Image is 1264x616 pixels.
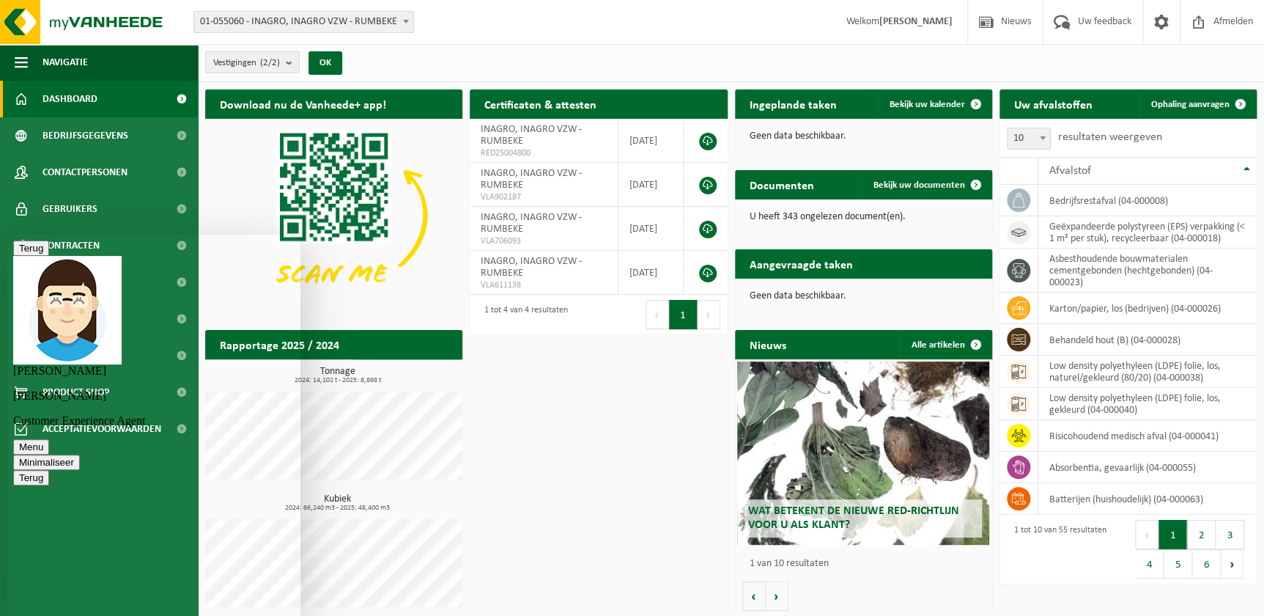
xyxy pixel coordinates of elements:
td: low density polyethyleen (LDPE) folie, los, gekleurd (04-000040) [1038,388,1257,420]
span: 2024: 66,240 m3 - 2025: 48,400 m3 [212,505,462,512]
button: Previous [1135,520,1158,549]
span: Afvalstof [1049,165,1091,177]
span: INAGRO, INAGRO VZW - RUMBEKE [481,212,582,235]
button: Vestigingen(2/2) [205,51,300,73]
span: Gebruikers [42,191,97,227]
p: Geen data beschikbaar. [750,291,977,301]
a: Wat betekent de nieuwe RED-richtlijn voor u als klant? [737,362,989,545]
a: Ophaling aanvragen [1139,89,1255,119]
td: batterijen (huishoudelijk) (04-000063) [1038,483,1257,515]
span: Terug [12,238,36,249]
span: Dashboard [42,81,97,117]
span: 01-055060 - INAGRO, INAGRO VZW - RUMBEKE [193,11,414,33]
td: [DATE] [618,163,684,207]
span: 10 [1007,128,1051,150]
p: 1 van 10 resultaten [750,559,985,569]
td: [DATE] [618,119,684,163]
span: Contracten [42,227,100,264]
h2: Certificaten & attesten [470,89,611,118]
p: Geen data beschikbaar. [750,131,977,142]
p: U heeft 343 ongelezen document(en). [750,212,977,222]
span: Vestigingen [213,52,280,74]
button: OK [308,51,342,75]
button: 3 [1216,520,1244,549]
span: Navigatie [42,44,88,81]
span: INAGRO, INAGRO VZW - RUMBEKE [481,124,582,147]
span: VLA706093 [481,235,606,247]
label: resultaten weergeven [1058,131,1162,143]
a: Alle artikelen [900,330,991,359]
span: Ophaling aanvragen [1151,100,1230,109]
button: 1 [669,300,698,329]
td: low density polyethyleen (LDPE) folie, los, naturel/gekleurd (80/20) (04-000038) [1038,356,1257,388]
td: karton/papier, los (bedrijven) (04-000026) [1038,293,1257,324]
span: VLA611138 [481,279,606,291]
td: asbesthoudende bouwmaterialen cementgebonden (hechtgebonden) (04-000023) [1038,249,1257,293]
td: risicohoudend medisch afval (04-000041) [1038,420,1257,452]
h3: Tonnage [212,367,462,384]
span: Contactpersonen [42,154,127,191]
button: Vorige [742,582,766,611]
button: 2 [1187,520,1216,549]
h2: Documenten [735,170,829,199]
a: Bekijk uw documenten [862,170,991,199]
strong: [PERSON_NAME] [879,16,953,27]
span: VLA902187 [481,191,606,203]
span: INAGRO, INAGRO VZW - RUMBEKE [481,168,582,191]
td: behandeld hout (B) (04-000028) [1038,324,1257,356]
h3: Kubiek [212,494,462,512]
div: 1 tot 10 van 55 resultaten [1007,518,1106,580]
span: Bekijk uw kalender [890,100,965,109]
span: Bedrijfsgegevens [42,117,128,154]
a: Bekijk uw kalender [878,89,991,119]
span: 2024: 14,102 t - 2025: 8,898 t [212,377,462,384]
button: 4 [1135,549,1164,579]
span: 10 [1008,128,1050,149]
button: Volgende [766,582,788,611]
span: 01-055060 - INAGRO, INAGRO VZW - RUMBEKE [194,12,413,32]
h2: Uw afvalstoffen [999,89,1107,118]
button: 5 [1164,549,1192,579]
td: geëxpandeerde polystyreen (EPS) verpakking (< 1 m² per stuk), recycleerbaar (04-000018) [1038,216,1257,249]
span: RED25004800 [481,147,606,159]
img: Download de VHEPlus App [205,119,462,312]
td: [DATE] [618,251,684,295]
h2: Nieuws [735,330,801,359]
button: Previous [646,300,669,329]
button: Next [1221,549,1243,579]
button: Next [698,300,720,329]
td: [DATE] [618,207,684,251]
h2: Download nu de Vanheede+ app! [205,89,401,118]
h2: Aangevraagde taken [735,249,868,278]
div: 1 tot 4 van 4 resultaten [477,298,568,331]
iframe: chat widget [7,235,300,616]
a: Bekijk rapportage [353,359,461,388]
button: 1 [1158,520,1187,549]
td: absorbentia, gevaarlijk (04-000055) [1038,452,1257,483]
td: bedrijfsrestafval (04-000008) [1038,185,1257,216]
count: (2/2) [260,58,280,67]
span: Bekijk uw documenten [873,180,965,190]
span: Wat betekent de nieuwe RED-richtlijn voor u als klant? [748,505,959,531]
h2: Ingeplande taken [735,89,851,118]
span: INAGRO, INAGRO VZW - RUMBEKE [481,256,582,279]
button: 6 [1192,549,1221,579]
